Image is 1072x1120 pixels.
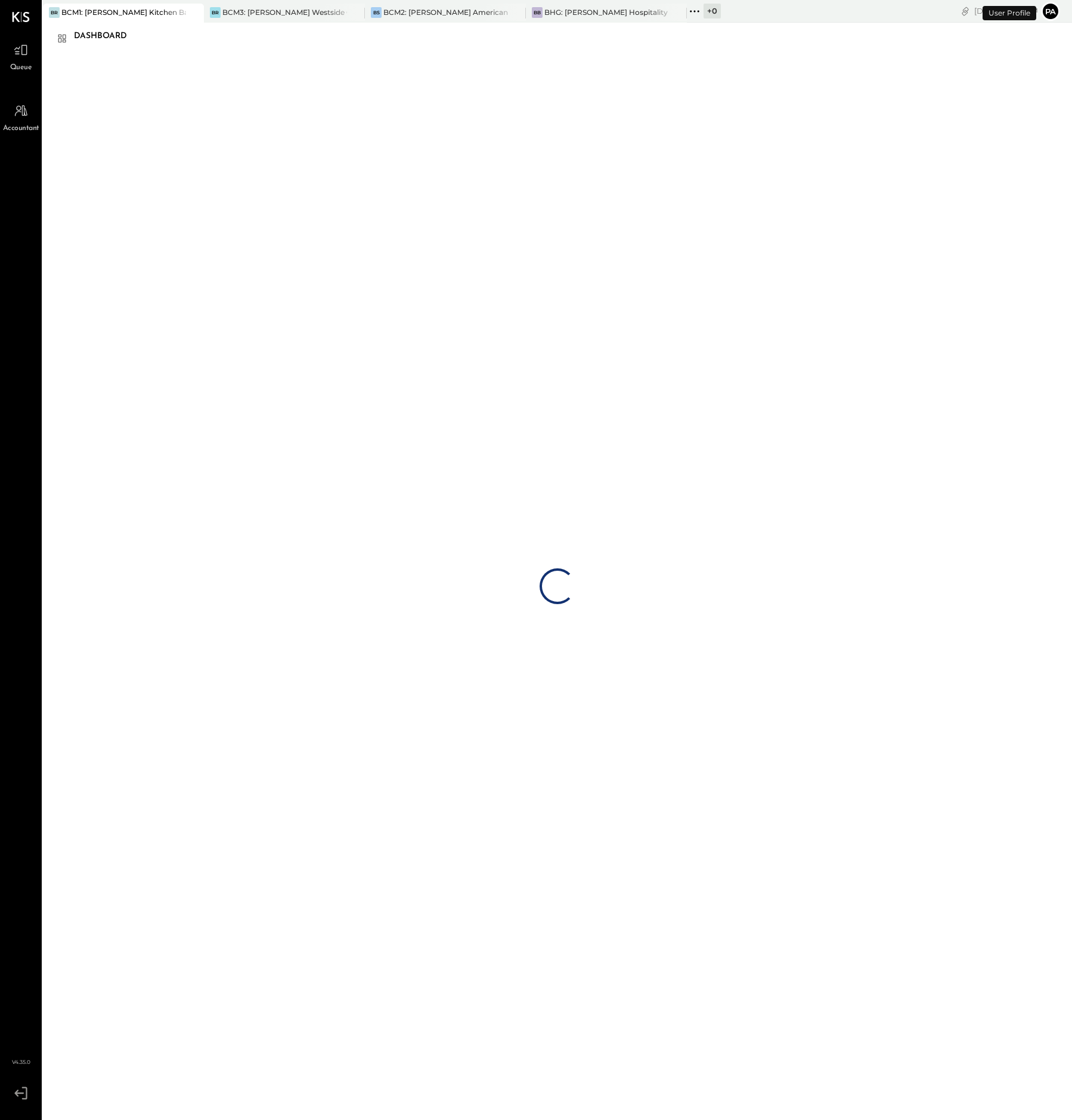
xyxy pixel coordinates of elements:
a: Accountant [1,100,41,134]
div: BR [210,7,221,18]
div: User Profile [983,6,1036,20]
div: BCM2: [PERSON_NAME] American Cooking [383,7,508,17]
div: BB [532,7,543,18]
div: BS [371,7,382,18]
div: + 0 [704,4,721,18]
span: Accountant [3,123,39,134]
div: BCM1: [PERSON_NAME] Kitchen Bar Market [61,7,186,17]
div: [DATE] [974,5,1038,17]
div: BHG: [PERSON_NAME] Hospitality Group, LLC [544,7,669,17]
button: Pa [1041,2,1060,21]
a: Queue [1,39,41,73]
div: copy link [959,5,971,17]
div: Dashboard [74,27,139,46]
div: BR [49,7,60,18]
span: Queue [10,63,32,73]
div: BCM3: [PERSON_NAME] Westside Grill [222,7,347,17]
